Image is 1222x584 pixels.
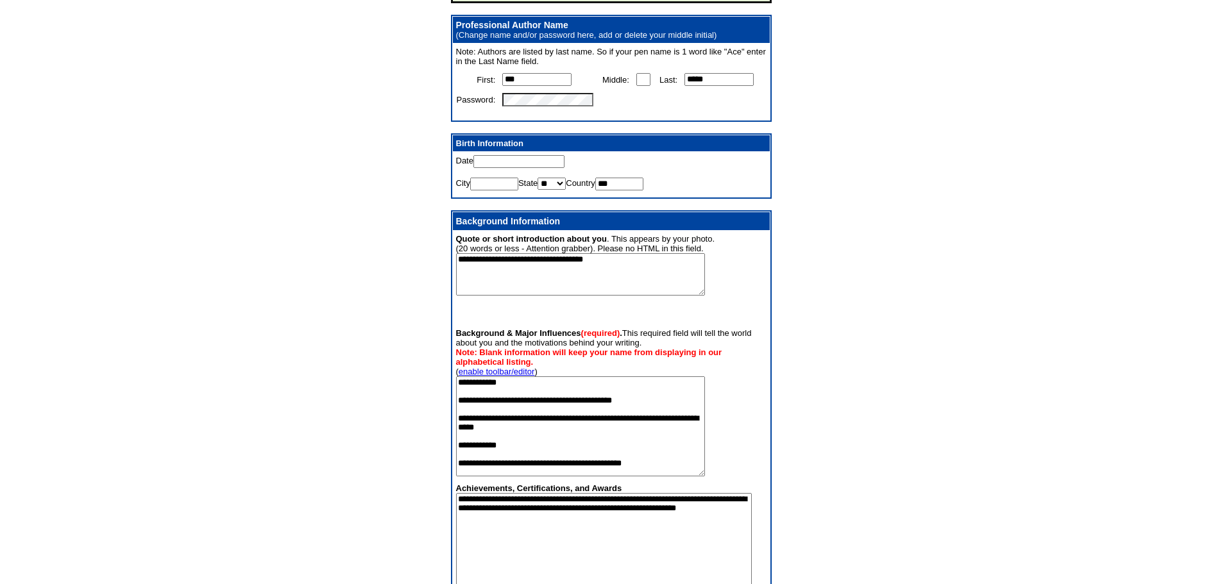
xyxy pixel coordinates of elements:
font: Note: Authors are listed by last name. So if your pen name is 1 word like "Ace" enter in the Last... [456,47,766,66]
img: shim.gif [456,190,469,194]
font: Last: [659,75,677,85]
strong: Background & Major Influences . [456,328,622,338]
strong: Achievements, Certifications, and Awards [456,483,622,493]
b: Note: Blank information will keep your name from displaying in our alphabetical listing. [456,347,722,367]
font: Quote or short introduction about you [456,234,607,244]
a: enable toolbar/editor [459,367,535,376]
font: . This appears by your photo. (20 words or less - Attention grabber). Please no HTML in this field. [456,234,715,297]
font: (required) [581,328,620,338]
font: First: [477,75,495,85]
font: Password: [457,95,496,104]
font: Date City State Country [456,156,643,196]
span: Professional Author Name [456,20,568,30]
b: Background Information [456,216,561,226]
img: shim.gif [482,113,495,117]
b: Birth Information [456,138,523,148]
font: (Change name and/or password here, add or delete your middle initial) [456,30,717,40]
font: Middle: [602,75,629,85]
font: This required field will tell the world about you and the motivations behind your writing. ( ) [456,328,752,478]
